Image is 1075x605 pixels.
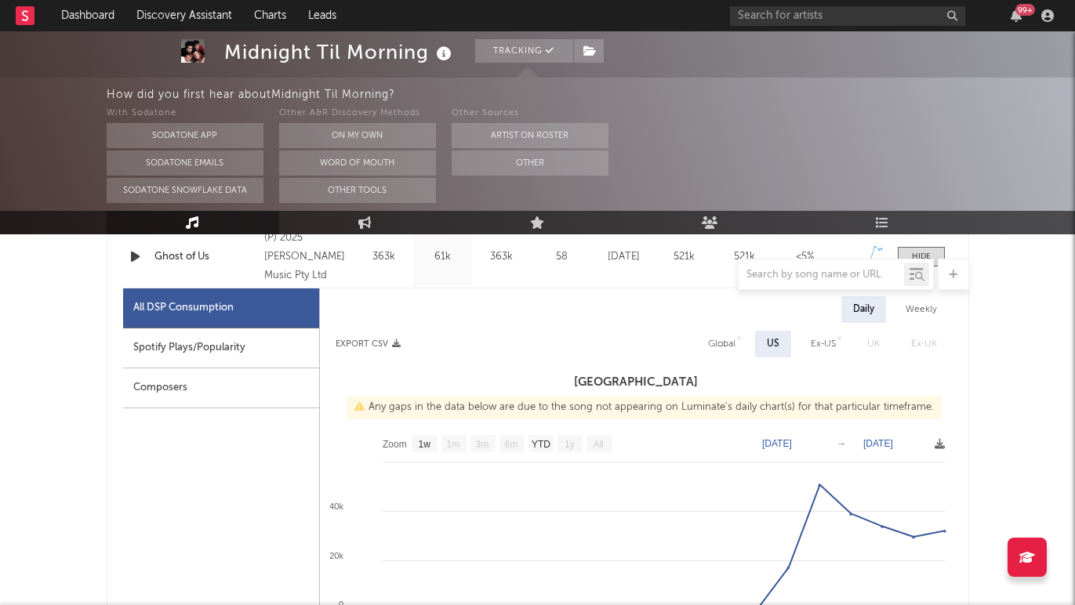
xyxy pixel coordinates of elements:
button: Sodatone Snowflake Data [107,178,263,203]
div: 521k [718,249,771,265]
button: Other [452,150,608,176]
div: <5% [779,249,831,265]
text: YTD [531,439,550,450]
text: [DATE] [863,438,893,449]
div: 58 [535,249,590,265]
div: Other Sources [452,104,608,123]
div: All DSP Consumption [123,288,319,328]
div: Any gaps in the data below are due to the song not appearing on Luminate's daily chart(s) for tha... [347,396,942,419]
text: All [593,439,603,450]
div: Daily [841,296,886,323]
div: 363k [358,249,409,265]
button: Other Tools [279,178,436,203]
div: (P) 2025 [PERSON_NAME] Music Pty Ltd [264,229,350,285]
button: Sodatone Emails [107,150,263,176]
div: [DATE] [597,249,650,265]
button: On My Own [279,123,436,148]
text: 6m [504,439,518,450]
button: Artist on Roster [452,123,608,148]
button: Tracking [475,39,573,63]
div: With Sodatone [107,104,263,123]
div: Composers [123,368,319,408]
div: 99 + [1015,4,1035,16]
text: 40k [329,502,343,511]
text: Zoom [383,439,407,450]
button: Export CSV [336,339,401,349]
div: 61k [417,249,468,265]
text: 1w [418,439,430,450]
div: 363k [476,249,527,265]
button: 99+ [1011,9,1022,22]
text: 1y [565,439,575,450]
text: 3m [475,439,488,450]
button: Word Of Mouth [279,150,436,176]
div: 521k [658,249,710,265]
text: 20k [329,551,343,560]
div: Ex-US [811,335,836,353]
button: Sodatone App [107,123,263,148]
div: Other A&R Discovery Methods [279,104,436,123]
div: Global [708,335,735,353]
text: 1m [446,439,459,450]
h3: [GEOGRAPHIC_DATA] [320,373,953,392]
div: US [767,335,779,353]
text: [DATE] [762,438,792,449]
text: → [837,438,846,449]
div: Weekly [894,296,949,323]
input: Search for artists [730,6,965,26]
div: Midnight Til Morning [224,39,456,65]
a: Ghost of Us [154,249,257,265]
div: Spotify Plays/Popularity [123,328,319,368]
div: All DSP Consumption [133,299,234,317]
input: Search by song name or URL [739,269,904,281]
